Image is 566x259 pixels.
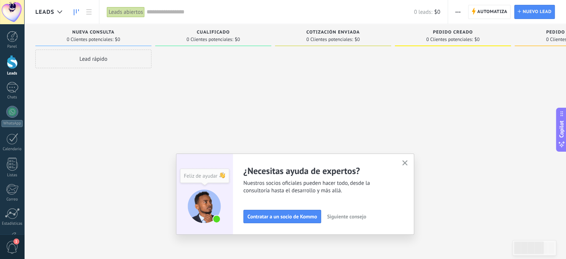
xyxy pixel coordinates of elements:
span: $0 [115,37,120,42]
span: Pedido creado [433,30,473,35]
div: Pedido creado [399,30,507,36]
div: Cualificado [159,30,268,36]
div: WhatsApp [1,120,23,127]
a: Automatiza [468,5,511,19]
h2: ¿Necesitas ayuda de expertos? [243,165,393,177]
div: Chats [1,95,23,100]
div: Leads abiertos [107,7,145,18]
button: Contratar a un socio de Kommo [243,210,321,223]
span: Siguiente consejo [327,214,366,219]
div: Estadísticas [1,221,23,226]
div: Leads [1,71,23,76]
button: Siguiente consejo [324,211,370,222]
span: Nuestros socios oficiales pueden hacer todo, desde la consultoría hasta el desarrollo y más allá. [243,180,393,195]
span: 1 [13,239,19,244]
div: Correo [1,197,23,202]
span: 0 leads: [414,9,432,16]
span: $0 [434,9,440,16]
div: Panel [1,44,23,49]
div: Listas [1,173,23,178]
div: Calendario [1,147,23,152]
span: $0 [474,37,480,42]
span: $0 [355,37,360,42]
span: Nuevo lead [522,5,551,19]
span: Automatiza [477,5,507,19]
span: Cotización enviada [306,30,360,35]
div: Lead rápido [35,50,151,68]
span: $0 [235,37,240,42]
span: 0 Clientes potenciales: [426,37,473,42]
div: Cotización enviada [279,30,387,36]
span: Contratar a un socio de Kommo [247,214,317,219]
span: 0 Clientes potenciales: [306,37,353,42]
span: Cualificado [197,30,230,35]
div: Nueva consulta [39,30,148,36]
span: Leads [35,9,54,16]
span: Nueva consulta [72,30,114,35]
a: Nuevo lead [514,5,555,19]
span: 0 Clientes potenciales: [67,37,113,42]
span: Copilot [558,120,565,138]
span: 0 Clientes potenciales: [186,37,233,42]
